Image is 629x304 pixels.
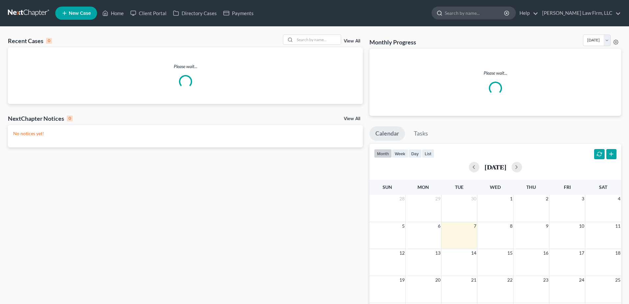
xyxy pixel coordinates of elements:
button: list [422,149,434,158]
a: Calendar [369,126,405,141]
span: 23 [542,276,549,284]
span: 10 [578,222,585,230]
p: Please wait... [8,63,363,70]
p: Please wait... [375,70,616,76]
a: View All [344,39,360,43]
span: Fri [564,184,571,190]
span: 14 [470,249,477,257]
button: day [408,149,422,158]
span: 21 [470,276,477,284]
button: week [392,149,408,158]
span: 11 [615,222,621,230]
a: [PERSON_NAME] Law Firm, LLC [539,7,621,19]
span: 25 [615,276,621,284]
h3: Monthly Progress [369,38,416,46]
span: 15 [507,249,513,257]
span: Sat [599,184,607,190]
a: Payments [220,7,257,19]
span: 22 [507,276,513,284]
span: 16 [542,249,549,257]
a: Help [516,7,538,19]
span: New Case [69,11,91,16]
span: Wed [490,184,501,190]
span: 4 [617,195,621,203]
span: 29 [435,195,441,203]
span: 30 [470,195,477,203]
span: 8 [509,222,513,230]
a: Tasks [408,126,434,141]
button: month [374,149,392,158]
a: Directory Cases [170,7,220,19]
span: Tue [455,184,464,190]
span: 28 [399,195,405,203]
span: 9 [545,222,549,230]
span: 1 [509,195,513,203]
a: Client Portal [127,7,170,19]
div: 0 [67,115,73,121]
span: 2 [545,195,549,203]
span: 3 [581,195,585,203]
p: No notices yet! [13,130,358,137]
span: Mon [417,184,429,190]
div: 0 [46,38,52,44]
span: 13 [435,249,441,257]
span: 18 [615,249,621,257]
span: 5 [401,222,405,230]
div: NextChapter Notices [8,114,73,122]
span: Sun [383,184,392,190]
div: Recent Cases [8,37,52,45]
a: View All [344,116,360,121]
a: Home [99,7,127,19]
span: 6 [437,222,441,230]
span: Thu [526,184,536,190]
h2: [DATE] [485,164,506,170]
span: 17 [578,249,585,257]
span: 19 [399,276,405,284]
input: Search by name... [295,35,341,44]
span: 20 [435,276,441,284]
span: 24 [578,276,585,284]
span: 12 [399,249,405,257]
input: Search by name... [445,7,505,19]
span: 7 [473,222,477,230]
